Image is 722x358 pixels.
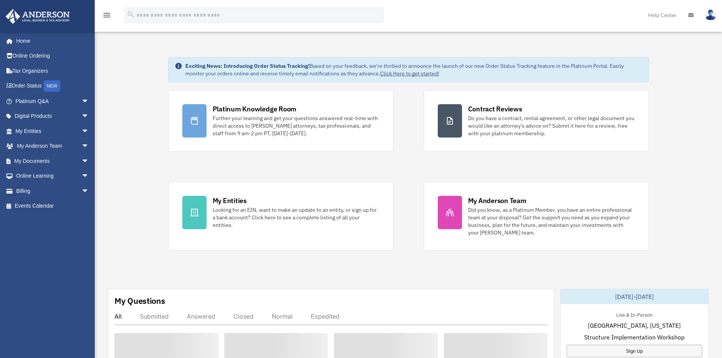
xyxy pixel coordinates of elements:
[213,114,379,137] div: Further your learning and get your questions answered real-time with direct access to [PERSON_NAM...
[102,11,111,20] i: menu
[5,169,100,184] a: Online Learningarrow_drop_down
[468,206,635,236] div: Did you know, as a Platinum Member, you have an entire professional team at your disposal? Get th...
[168,90,393,152] a: Platinum Knowledge Room Further your learning and get your questions answered real-time with dire...
[213,196,247,205] div: My Entities
[102,13,111,20] a: menu
[185,62,642,77] div: Based on your feedback, we're thrilled to announce the launch of our new Order Status Tracking fe...
[5,48,100,64] a: Online Ordering
[584,333,684,342] span: Structure Implementation Workshop
[5,183,100,199] a: Billingarrow_drop_down
[81,109,97,124] span: arrow_drop_down
[168,182,393,250] a: My Entities Looking for an EIN, want to make an update to an entity, or sign up for a bank accoun...
[610,310,658,318] div: Live & In-Person
[468,104,522,114] div: Contract Reviews
[424,182,649,250] a: My Anderson Team Did you know, as a Platinum Member, you have an entire professional team at your...
[272,313,293,320] div: Normal
[5,109,100,124] a: Digital Productsarrow_drop_down
[185,63,310,69] strong: Exciting News: Introducing Order Status Tracking!
[5,78,100,94] a: Order StatusNEW
[81,153,97,169] span: arrow_drop_down
[81,94,97,109] span: arrow_drop_down
[81,124,97,139] span: arrow_drop_down
[44,80,60,92] div: NEW
[81,183,97,199] span: arrow_drop_down
[567,345,702,357] a: Sign Up
[140,313,169,320] div: Submitted
[705,9,716,20] img: User Pic
[127,10,135,19] i: search
[5,124,100,139] a: My Entitiesarrow_drop_down
[311,313,340,320] div: Expedited
[468,196,526,205] div: My Anderson Team
[5,153,100,169] a: My Documentsarrow_drop_down
[213,206,379,229] div: Looking for an EIN, want to make an update to an entity, or sign up for a bank account? Click her...
[5,63,100,78] a: Tax Organizers
[5,94,100,109] a: Platinum Q&Aarrow_drop_down
[5,139,100,154] a: My Anderson Teamarrow_drop_down
[233,313,254,320] div: Closed
[468,114,635,137] div: Do you have a contract, rental agreement, or other legal document you would like an attorney's ad...
[3,9,72,24] img: Anderson Advisors Platinum Portal
[424,90,649,152] a: Contract Reviews Do you have a contract, rental agreement, or other legal document you would like...
[187,313,215,320] div: Answered
[5,199,100,214] a: Events Calendar
[213,104,297,114] div: Platinum Knowledge Room
[561,289,708,304] div: [DATE]-[DATE]
[5,33,97,48] a: Home
[588,321,681,330] span: [GEOGRAPHIC_DATA], [US_STATE]
[81,139,97,154] span: arrow_drop_down
[81,169,97,184] span: arrow_drop_down
[114,313,122,320] div: All
[380,70,439,77] a: Click Here to get started!
[114,295,165,306] div: My Questions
